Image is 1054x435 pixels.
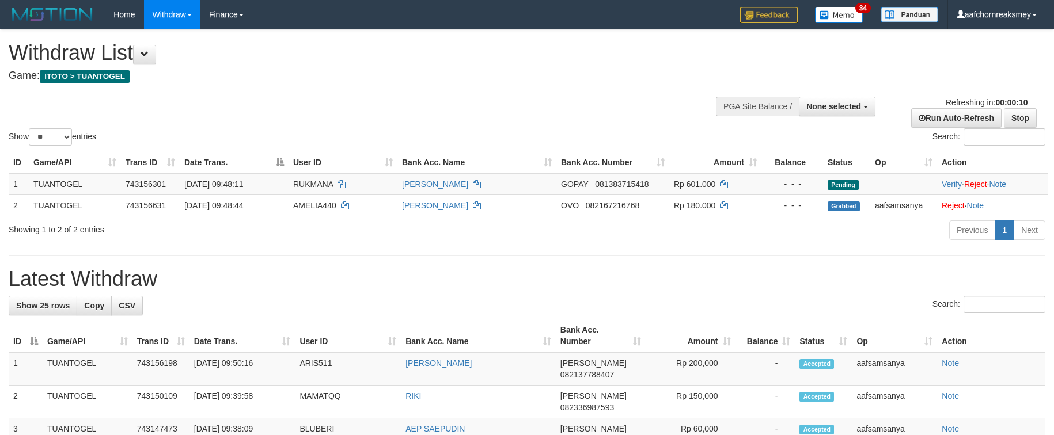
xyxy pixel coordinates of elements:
a: Verify [942,180,962,189]
th: Date Trans.: activate to sort column descending [180,152,289,173]
th: User ID: activate to sort column ascending [289,152,397,173]
span: Pending [828,180,859,190]
span: [PERSON_NAME] [560,391,627,400]
span: Copy 081383715418 to clipboard [595,180,649,189]
div: - - - [766,200,818,211]
a: [PERSON_NAME] [402,201,468,210]
td: aafsamsanya [852,352,937,386]
th: ID: activate to sort column descending [9,319,43,352]
th: Amount: activate to sort column ascending [646,319,735,352]
span: Rp 180.000 [674,201,715,210]
span: Show 25 rows [16,301,70,310]
span: Rp 601.000 [674,180,715,189]
span: Copy 082137788407 to clipboard [560,370,614,379]
a: Note [967,201,984,210]
a: Reject [964,180,987,189]
span: Accepted [799,425,834,434]
td: 743150109 [132,386,189,418]
a: Show 25 rows [9,296,77,315]
td: TUANTOGEL [29,194,121,216]
a: Note [942,391,959,400]
select: Showentries [29,128,72,146]
div: - - - [766,178,818,190]
span: 34 [855,3,871,13]
td: · [937,194,1048,216]
th: Bank Acc. Name: activate to sort column ascending [397,152,556,173]
th: Game/API: activate to sort column ascending [29,152,121,173]
td: aafsamsanya [852,386,937,418]
th: Bank Acc. Number: activate to sort column ascending [556,319,646,352]
span: GOPAY [561,180,588,189]
span: Copy 082336987593 to clipboard [560,403,614,412]
th: Bank Acc. Number: activate to sort column ascending [556,152,669,173]
a: Copy [77,296,112,315]
td: 2 [9,194,29,216]
a: RIKI [405,391,421,400]
span: 743156301 [126,180,166,189]
td: Rp 200,000 [646,352,735,386]
h1: Latest Withdraw [9,268,1045,291]
strong: 00:00:10 [995,98,1028,107]
th: Status [823,152,870,173]
span: AMELIA440 [293,201,336,210]
td: aafsamsanya [870,194,937,216]
span: Grabbed [828,201,860,211]
span: Accepted [799,392,834,402]
a: CSV [111,296,143,315]
td: [DATE] 09:50:16 [189,352,295,386]
a: AEP SAEPUDIN [405,424,465,433]
td: ARIS511 [295,352,401,386]
td: 1 [9,173,29,195]
label: Search: [932,128,1045,146]
a: 1 [995,220,1014,240]
div: PGA Site Balance / [716,97,799,116]
th: Action [937,319,1045,352]
a: Next [1014,220,1045,240]
th: Op: activate to sort column ascending [852,319,937,352]
span: CSV [119,301,135,310]
th: User ID: activate to sort column ascending [295,319,401,352]
h1: Withdraw List [9,41,691,64]
th: Trans ID: activate to sort column ascending [121,152,180,173]
a: Note [989,180,1006,189]
th: Amount: activate to sort column ascending [669,152,761,173]
span: OVO [561,201,579,210]
label: Show entries [9,128,96,146]
img: MOTION_logo.png [9,6,96,23]
a: Reject [942,201,965,210]
th: Action [937,152,1048,173]
td: TUANTOGEL [29,173,121,195]
img: panduan.png [881,7,938,22]
td: · · [937,173,1048,195]
td: 743156198 [132,352,189,386]
th: Date Trans.: activate to sort column ascending [189,319,295,352]
td: TUANTOGEL [43,386,132,418]
a: [PERSON_NAME] [402,180,468,189]
td: 2 [9,386,43,418]
span: ITOTO > TUANTOGEL [40,70,130,83]
span: Refreshing in: [946,98,1028,107]
a: [PERSON_NAME] [405,358,472,368]
span: [PERSON_NAME] [560,424,627,433]
th: ID [9,152,29,173]
th: Status: activate to sort column ascending [795,319,852,352]
span: 743156631 [126,201,166,210]
span: Copy [84,301,104,310]
th: Trans ID: activate to sort column ascending [132,319,189,352]
span: None selected [806,102,861,111]
a: Note [942,424,959,433]
label: Search: [932,296,1045,313]
td: - [735,352,795,386]
a: Stop [1004,108,1037,128]
span: Accepted [799,359,834,369]
th: Op: activate to sort column ascending [870,152,937,173]
span: RUKMANA [293,180,333,189]
h4: Game: [9,70,691,82]
button: None selected [799,97,875,116]
span: [DATE] 09:48:11 [184,180,243,189]
th: Balance [761,152,823,173]
th: Bank Acc. Name: activate to sort column ascending [401,319,556,352]
td: - [735,386,795,418]
img: Button%20Memo.svg [815,7,863,23]
td: 1 [9,352,43,386]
